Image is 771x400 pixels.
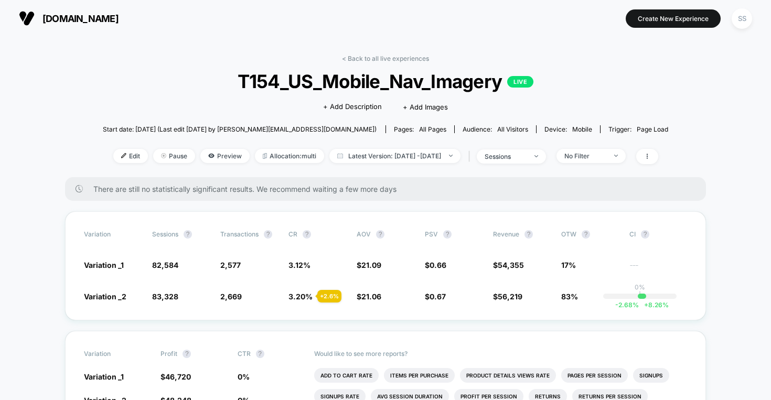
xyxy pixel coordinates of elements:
div: No Filter [564,152,606,160]
li: Add To Cart Rate [314,368,379,383]
span: Allocation: multi [255,149,324,163]
span: 82,584 [152,261,178,269]
span: $ [160,372,191,381]
span: Latest Version: [DATE] - [DATE] [329,149,461,163]
span: $ [425,261,446,269]
div: SS [732,8,752,29]
p: 0% [635,283,645,291]
span: Start date: [DATE] (Last edit [DATE] by [PERSON_NAME][EMAIL_ADDRESS][DOMAIN_NAME]) [103,125,377,133]
button: ? [376,230,384,239]
span: Preview [200,149,250,163]
span: -2.68 % [615,301,639,309]
span: + [644,301,648,309]
button: SS [729,8,755,29]
span: 56,219 [498,292,522,301]
span: 0.67 [430,292,446,301]
span: $ [357,261,381,269]
span: 3.20 % [288,292,313,301]
span: All Visitors [497,125,528,133]
span: Revenue [493,230,519,238]
span: Edit [113,149,148,163]
button: ? [303,230,311,239]
li: Pages Per Session [561,368,628,383]
img: end [161,153,166,158]
button: ? [582,230,590,239]
span: T154_US_Mobile_Nav_Imagery [131,70,640,92]
span: 46,720 [165,372,191,381]
span: | [466,149,477,164]
span: 21.09 [361,261,381,269]
span: Variation [84,230,142,239]
span: --- [629,262,687,270]
li: Items Per Purchase [384,368,455,383]
span: 3.12 % [288,261,310,269]
img: calendar [337,153,343,158]
button: ? [524,230,533,239]
span: 8.26 % [639,301,669,309]
span: CTR [238,350,251,358]
div: + 2.6 % [317,290,341,302]
span: 17% [561,261,576,269]
a: < Back to all live experiences [342,55,429,62]
button: ? [184,230,192,239]
img: end [449,155,453,157]
span: Device: [536,125,600,133]
span: $ [425,292,446,301]
span: Page Load [637,125,668,133]
span: $ [357,292,381,301]
span: CR [288,230,297,238]
li: Signups [633,368,669,383]
span: Pause [153,149,195,163]
span: + Add Images [403,103,448,111]
span: 54,355 [498,261,524,269]
span: 21.06 [361,292,381,301]
span: OTW [561,230,619,239]
span: Transactions [220,230,259,238]
div: sessions [485,153,527,160]
span: 0 % [238,372,250,381]
img: end [614,155,618,157]
p: Would like to see more reports? [314,350,687,358]
span: $ [493,261,524,269]
img: rebalance [263,153,267,159]
span: 83,328 [152,292,178,301]
span: Variation [84,350,142,358]
span: 83% [561,292,578,301]
span: PSV [425,230,438,238]
span: There are still no statistically significant results. We recommend waiting a few more days [93,185,685,193]
p: LIVE [507,76,533,88]
span: 2,577 [220,261,241,269]
div: Trigger: [608,125,668,133]
button: ? [264,230,272,239]
span: Variation _2 [84,292,126,301]
span: AOV [357,230,371,238]
span: 0.66 [430,261,446,269]
span: all pages [419,125,446,133]
span: CI [629,230,687,239]
button: ? [183,350,191,358]
span: Sessions [152,230,178,238]
img: edit [121,153,126,158]
div: Audience: [463,125,528,133]
span: + Add Description [323,102,382,112]
div: Pages: [394,125,446,133]
span: [DOMAIN_NAME] [42,13,119,24]
button: [DOMAIN_NAME] [16,10,122,27]
img: end [534,155,538,157]
p: | [639,291,641,299]
span: Profit [160,350,177,358]
li: Product Details Views Rate [460,368,556,383]
span: 2,669 [220,292,242,301]
span: $ [493,292,522,301]
span: Variation _1 [84,261,124,269]
button: ? [256,350,264,358]
img: Visually logo [19,10,35,26]
span: Variation _1 [84,372,124,381]
button: Create New Experience [626,9,721,28]
span: mobile [572,125,592,133]
button: ? [641,230,649,239]
button: ? [443,230,452,239]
